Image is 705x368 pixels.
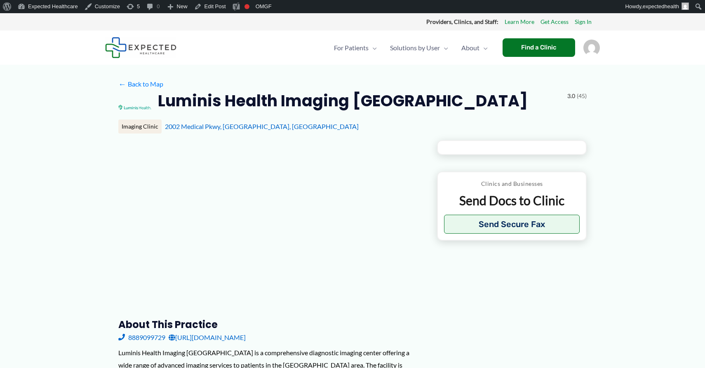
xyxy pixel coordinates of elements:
[327,33,383,62] a: For PatientsMenu Toggle
[169,331,246,344] a: [URL][DOMAIN_NAME]
[383,33,455,62] a: Solutions by UserMenu Toggle
[390,33,440,62] span: Solutions by User
[479,33,488,62] span: Menu Toggle
[118,331,165,344] a: 8889099729
[334,33,369,62] span: For Patients
[105,37,176,58] img: Expected Healthcare Logo - side, dark font, small
[118,318,424,331] h3: About this practice
[575,16,592,27] a: Sign In
[455,33,494,62] a: AboutMenu Toggle
[426,18,498,25] strong: Providers, Clinics, and Staff:
[444,192,580,209] p: Send Docs to Clinic
[461,33,479,62] span: About
[118,80,126,88] span: ←
[165,122,359,130] a: 2002 Medical Pkwy, [GEOGRAPHIC_DATA], [GEOGRAPHIC_DATA]
[118,78,163,90] a: ←Back to Map
[505,16,534,27] a: Learn More
[369,33,377,62] span: Menu Toggle
[643,3,679,9] span: expectedhealth
[577,91,587,101] span: (45)
[158,91,528,111] h2: Luminis Health Imaging [GEOGRAPHIC_DATA]
[444,178,580,189] p: Clinics and Businesses
[440,33,448,62] span: Menu Toggle
[444,215,580,234] button: Send Secure Fax
[118,120,162,134] div: Imaging Clinic
[327,33,494,62] nav: Primary Site Navigation
[244,4,249,9] div: Focus keyphrase not set
[567,91,575,101] span: 3.0
[540,16,569,27] a: Get Access
[503,38,575,57] a: Find a Clinic
[583,43,600,51] a: Account icon link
